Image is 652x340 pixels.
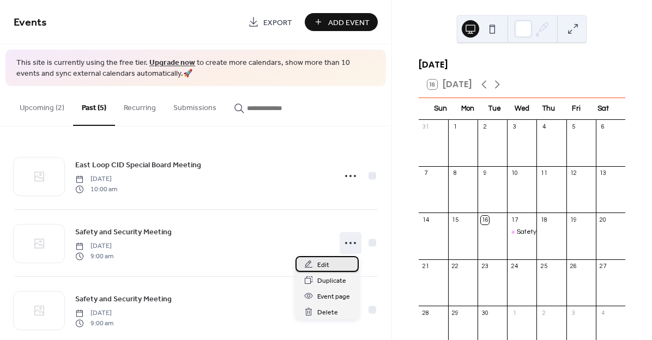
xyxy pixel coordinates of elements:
div: 27 [599,263,607,271]
div: 16 [481,216,489,224]
div: 18 [540,216,548,224]
div: Fri [563,98,590,120]
div: 12 [570,169,578,178]
button: Recurring [115,86,165,125]
a: East Loop CID Special Board Meeting [75,159,201,171]
div: Wed [508,98,535,120]
div: 19 [570,216,578,224]
div: 10 [510,169,518,178]
div: 11 [540,169,548,178]
a: Upgrade now [149,56,195,70]
span: 9:00 am [75,251,113,261]
div: 8 [451,169,460,178]
span: Add Event [328,17,370,28]
div: 25 [540,263,548,271]
div: 15 [451,216,460,224]
div: Thu [535,98,563,120]
span: [DATE] [75,174,117,184]
div: Sat [589,98,617,120]
span: Edit [317,259,329,271]
div: Mon [454,98,481,120]
span: 9:00 am [75,318,113,328]
div: 3 [570,309,578,317]
div: 2 [540,309,548,317]
span: Delete [317,307,338,318]
div: 31 [422,123,430,131]
div: 2 [481,123,489,131]
div: 7 [422,169,430,178]
div: Safety and Security Meeting [517,228,603,237]
a: Safety and Security Meeting [75,226,172,238]
div: 22 [451,263,460,271]
span: Event page [317,291,350,302]
div: 1 [451,123,460,131]
span: Safety and Security Meeting [75,294,172,305]
div: 9 [481,169,489,178]
div: [DATE] [419,58,625,71]
div: 26 [570,263,578,271]
span: East Loop CID Special Board Meeting [75,160,201,171]
div: 28 [422,309,430,317]
div: 6 [599,123,607,131]
span: [DATE] [75,241,113,251]
span: 10:00 am [75,184,117,194]
span: This site is currently using the free tier. to create more calendars, show more than 10 events an... [16,58,375,79]
div: 23 [481,263,489,271]
div: 21 [422,263,430,271]
a: Safety and Security Meeting [75,293,172,305]
div: Tue [481,98,509,120]
div: 1 [510,309,518,317]
span: Export [263,17,292,28]
div: 29 [451,309,460,317]
div: 13 [599,169,607,178]
div: 24 [510,263,518,271]
span: Events [14,12,47,33]
div: 3 [510,123,518,131]
div: 4 [540,123,548,131]
div: 17 [510,216,518,224]
span: [DATE] [75,308,113,318]
a: Export [240,13,300,31]
button: Submissions [165,86,225,125]
span: Safety and Security Meeting [75,227,172,238]
div: 20 [599,216,607,224]
div: 5 [570,123,578,131]
button: Add Event [305,13,378,31]
button: Upcoming (2) [11,86,73,125]
div: Sun [427,98,455,120]
div: 4 [599,309,607,317]
div: Safety and Security Meeting [507,228,536,237]
div: 14 [422,216,430,224]
div: 30 [481,309,489,317]
button: Past (5) [73,86,115,126]
span: Duplicate [317,275,346,287]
